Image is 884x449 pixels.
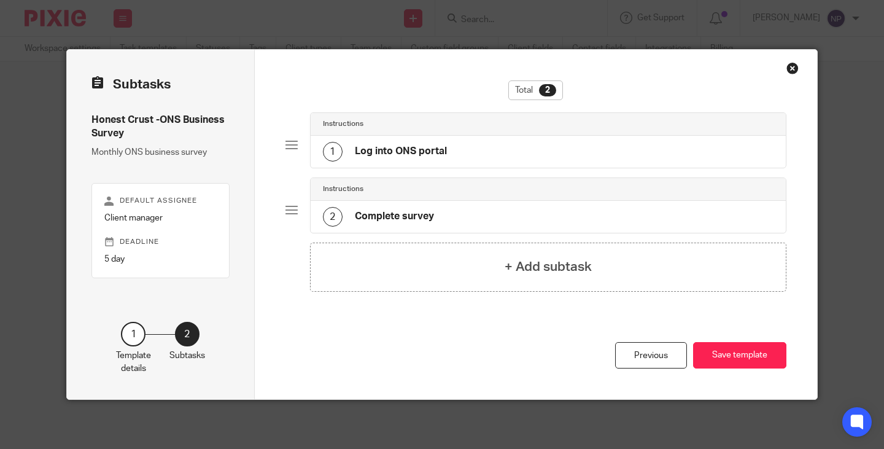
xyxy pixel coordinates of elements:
[121,322,145,346] div: 1
[505,257,592,276] h4: + Add subtask
[104,237,217,247] p: Deadline
[104,212,217,224] p: Client manager
[104,196,217,206] p: Default assignee
[323,207,343,227] div: 2
[323,142,343,162] div: 1
[355,145,447,158] h4: Log into ONS portal
[539,84,556,96] div: 2
[175,322,200,346] div: 2
[169,349,205,362] p: Subtasks
[116,349,151,375] p: Template details
[355,210,434,223] h4: Complete survey
[323,184,363,194] h4: Instructions
[91,74,171,95] h2: Subtasks
[508,80,563,100] div: Total
[91,146,230,158] p: Monthly ONS business survey
[615,342,687,369] div: Previous
[693,342,786,369] button: Save template
[323,119,363,129] h4: Instructions
[91,114,230,140] h4: Honest Crust -ONS Business Survey
[104,253,217,265] p: 5 day
[786,62,799,74] div: Close this dialog window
